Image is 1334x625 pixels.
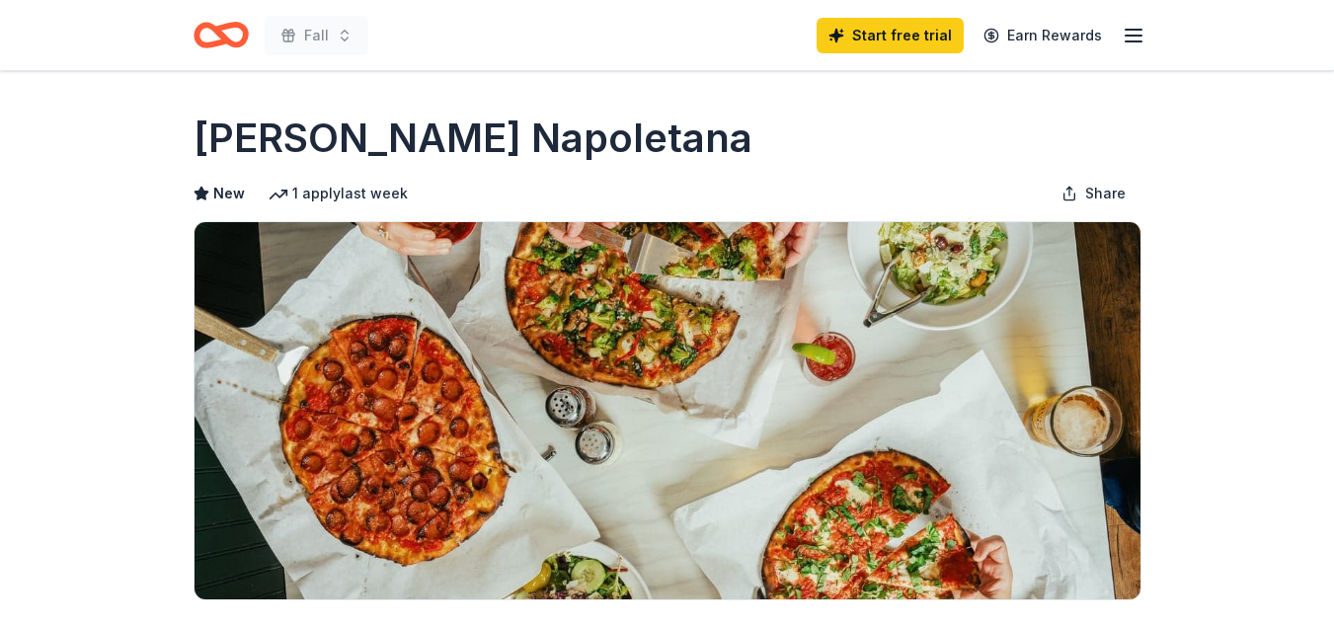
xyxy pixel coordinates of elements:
a: Home [194,12,249,58]
div: 1 apply last week [269,182,408,205]
img: Image for Frank Pepe Pizzeria Napoletana [195,222,1140,599]
h1: [PERSON_NAME] Napoletana [194,111,752,166]
span: New [213,182,245,205]
span: Fall [304,24,329,47]
button: Fall [265,16,368,55]
a: Earn Rewards [972,18,1114,53]
a: Start free trial [817,18,964,53]
button: Share [1046,174,1141,213]
span: Share [1085,182,1126,205]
